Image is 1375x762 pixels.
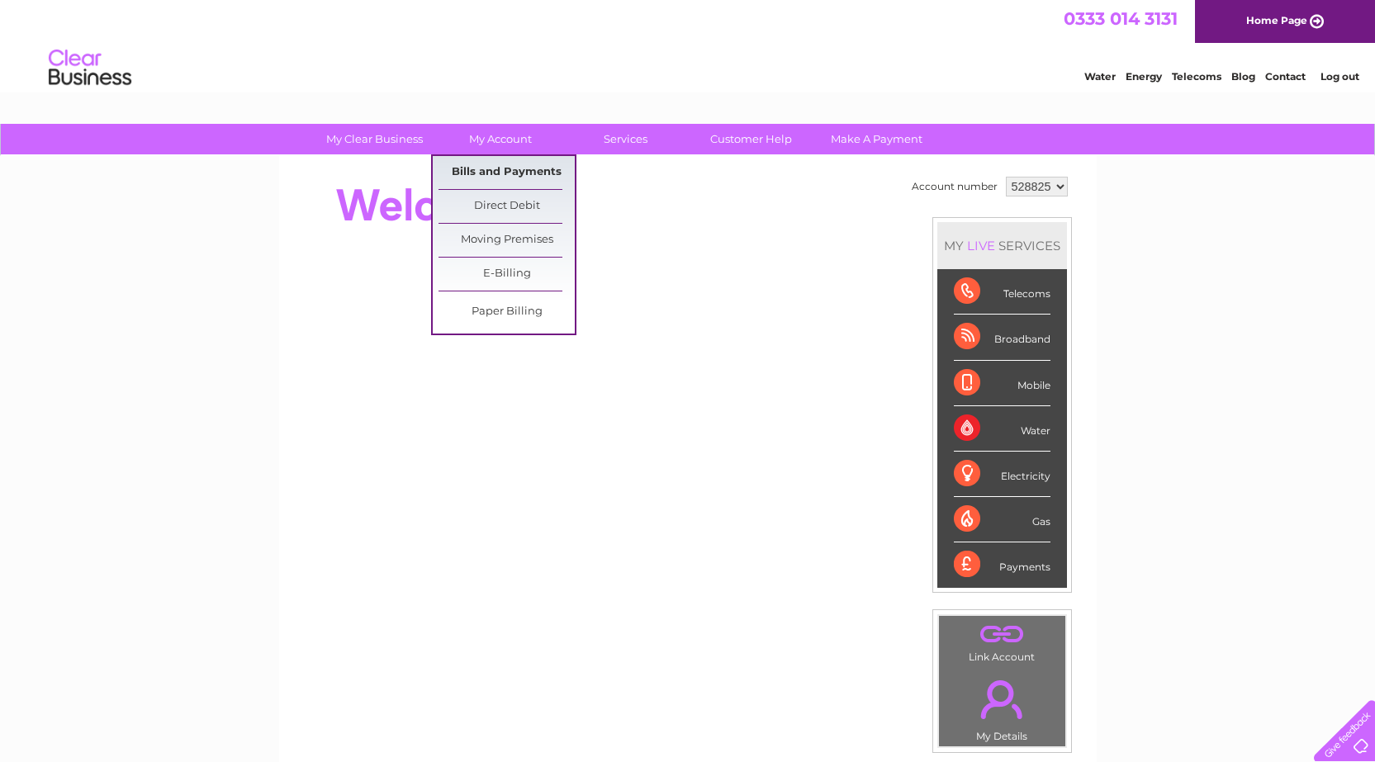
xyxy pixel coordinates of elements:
[908,173,1002,201] td: Account number
[954,315,1050,360] div: Broadband
[954,452,1050,497] div: Electricity
[439,296,575,329] a: Paper Billing
[439,258,575,291] a: E-Billing
[1172,70,1221,83] a: Telecoms
[1126,70,1162,83] a: Energy
[439,224,575,257] a: Moving Premises
[432,124,568,154] a: My Account
[48,43,132,93] img: logo.png
[964,238,998,253] div: LIVE
[557,124,694,154] a: Services
[1084,70,1116,83] a: Water
[439,156,575,189] a: Bills and Payments
[943,670,1061,728] a: .
[1231,70,1255,83] a: Blog
[954,406,1050,452] div: Water
[954,361,1050,406] div: Mobile
[306,124,443,154] a: My Clear Business
[937,222,1067,269] div: MY SERVICES
[954,497,1050,542] div: Gas
[1064,8,1178,29] a: 0333 014 3131
[954,269,1050,315] div: Telecoms
[298,9,1079,80] div: Clear Business is a trading name of Verastar Limited (registered in [GEOGRAPHIC_DATA] No. 3667643...
[943,620,1061,649] a: .
[439,190,575,223] a: Direct Debit
[938,666,1066,747] td: My Details
[808,124,945,154] a: Make A Payment
[938,615,1066,667] td: Link Account
[1265,70,1306,83] a: Contact
[683,124,819,154] a: Customer Help
[954,542,1050,587] div: Payments
[1320,70,1359,83] a: Log out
